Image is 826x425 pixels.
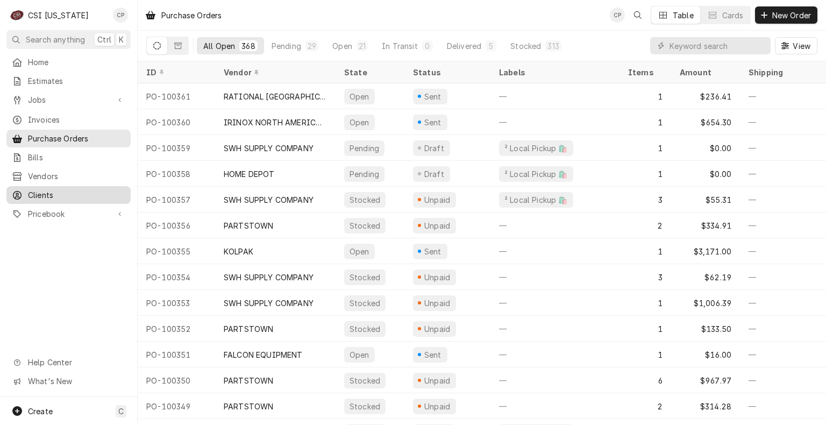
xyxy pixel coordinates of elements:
[348,323,381,335] div: Stocked
[359,40,366,52] div: 21
[447,40,481,52] div: Delivered
[490,342,619,367] div: —
[770,10,813,21] span: New Order
[619,161,671,187] div: 1
[671,187,740,212] div: $55.31
[503,194,569,206] div: ² Local Pickup 🛍️
[348,143,380,154] div: Pending
[224,220,273,231] div: PARTSTOWN
[224,401,273,412] div: PARTSTOWN
[138,264,215,290] div: PO-100354
[348,117,371,128] div: Open
[28,94,109,105] span: Jobs
[490,290,619,316] div: —
[224,323,273,335] div: PARTSTOWN
[6,111,131,129] a: Invoices
[499,67,611,78] div: Labels
[224,143,314,154] div: SWH SUPPLY COMPANY
[308,40,316,52] div: 29
[490,212,619,238] div: —
[348,91,371,102] div: Open
[671,161,740,187] div: $0.00
[619,187,671,212] div: 3
[28,407,53,416] span: Create
[547,40,559,52] div: 313
[119,34,124,45] span: K
[488,40,494,52] div: 5
[610,8,625,23] div: Craig Pierce's Avatar
[224,117,327,128] div: IRINOX NORTH AMERICA INC
[138,109,215,135] div: PO-100360
[332,40,352,52] div: Open
[138,342,215,367] div: PO-100351
[113,8,128,23] div: Craig Pierce's Avatar
[423,117,443,128] div: Sent
[619,342,671,367] div: 1
[503,168,569,180] div: ² Local Pickup 🛍️
[791,40,813,52] span: View
[510,40,541,52] div: Stocked
[6,186,131,204] a: Clients
[348,220,381,231] div: Stocked
[138,290,215,316] div: PO-100353
[490,109,619,135] div: —
[671,316,740,342] div: $133.50
[490,316,619,342] div: —
[490,83,619,109] div: —
[10,8,25,23] div: CSI Kentucky's Avatar
[423,272,452,283] div: Unpaid
[423,220,452,231] div: Unpaid
[28,75,125,87] span: Estimates
[423,194,452,206] div: Unpaid
[423,375,452,386] div: Unpaid
[138,161,215,187] div: PO-100358
[348,194,381,206] div: Stocked
[671,367,740,393] div: $967.97
[619,135,671,161] div: 1
[671,290,740,316] div: $1,006.39
[6,167,131,185] a: Vendors
[423,323,452,335] div: Unpaid
[97,34,111,45] span: Ctrl
[28,189,125,201] span: Clients
[671,135,740,161] div: $0.00
[28,10,89,21] div: CSI [US_STATE]
[28,56,125,68] span: Home
[28,114,125,125] span: Invoices
[28,376,124,387] span: What's New
[628,67,660,78] div: Items
[6,91,131,109] a: Go to Jobs
[138,393,215,419] div: PO-100349
[671,238,740,264] div: $3,171.00
[6,353,131,371] a: Go to Help Center
[6,372,131,390] a: Go to What's New
[146,67,204,78] div: ID
[6,205,131,223] a: Go to Pricebook
[272,40,301,52] div: Pending
[671,83,740,109] div: $236.41
[224,272,314,283] div: SWH SUPPLY COMPANY
[138,187,215,212] div: PO-100357
[490,393,619,419] div: —
[6,72,131,90] a: Estimates
[382,40,418,52] div: In Transit
[671,393,740,419] div: $314.28
[348,349,371,360] div: Open
[224,375,273,386] div: PARTSTOWN
[138,83,215,109] div: PO-100361
[28,208,109,219] span: Pricebook
[423,143,446,154] div: Draft
[6,30,131,49] button: Search anythingCtrlK
[423,349,443,360] div: Sent
[138,238,215,264] div: PO-100355
[138,316,215,342] div: PO-100352
[671,264,740,290] div: $62.19
[6,148,131,166] a: Bills
[138,212,215,238] div: PO-100356
[619,83,671,109] div: 1
[348,272,381,283] div: Stocked
[224,67,325,78] div: Vendor
[775,37,817,54] button: View
[424,40,431,52] div: 0
[224,194,314,206] div: SWH SUPPLY COMPANY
